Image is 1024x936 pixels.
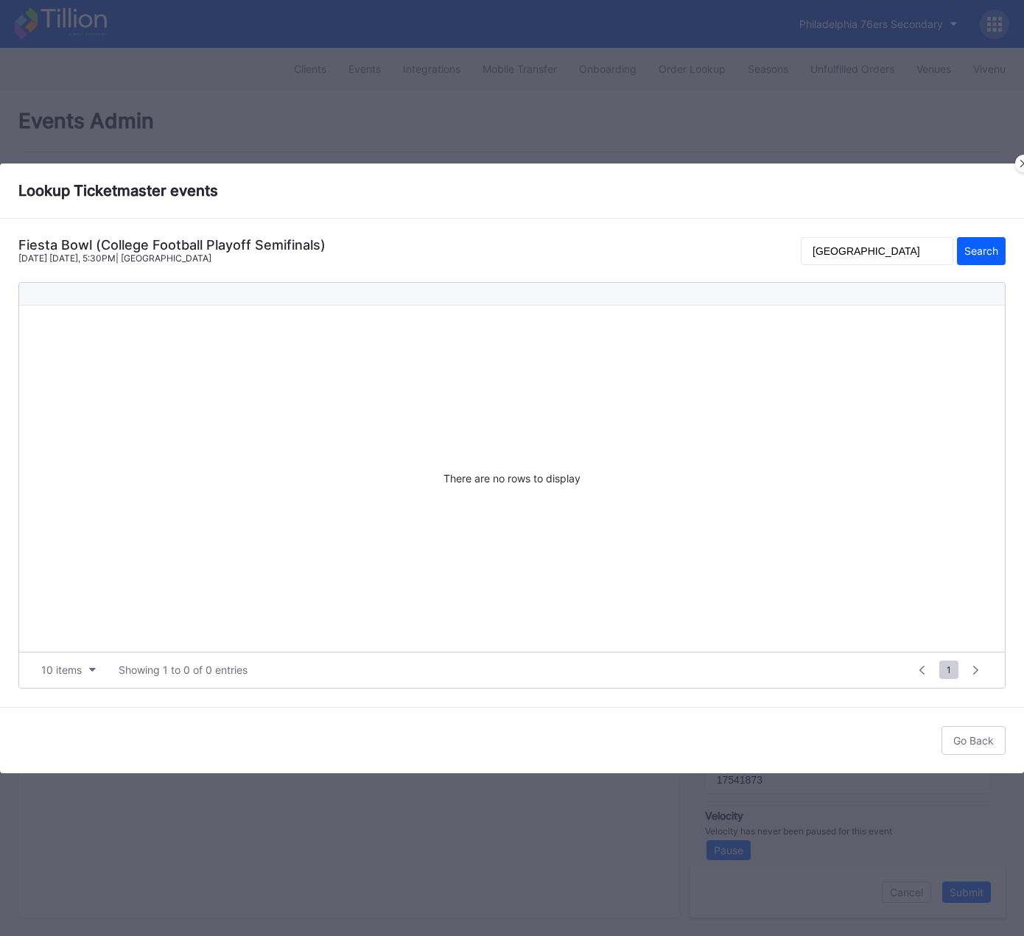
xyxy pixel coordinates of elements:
[41,664,82,676] div: 10 items
[953,734,994,747] div: Go Back
[964,244,998,257] div: Search
[941,726,1006,755] button: Go Back
[119,664,248,676] div: Showing 1 to 0 of 0 entries
[957,237,1006,265] button: Search
[801,237,953,265] input: Search term
[19,306,1005,652] div: There are no rows to display
[34,660,104,680] button: 10 items
[18,253,326,264] div: [DATE] [DATE], 5:30PM | [GEOGRAPHIC_DATA]
[939,661,958,679] span: 1
[18,237,326,253] div: Fiesta Bowl (College Football Playoff Semifinals)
